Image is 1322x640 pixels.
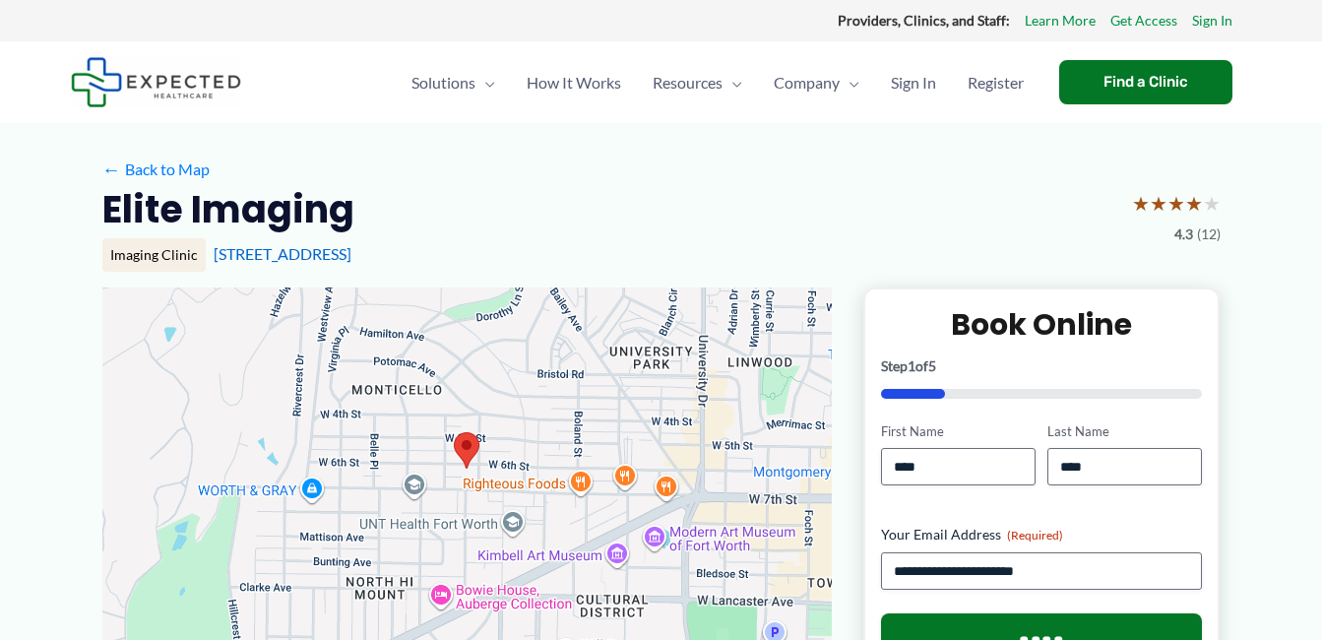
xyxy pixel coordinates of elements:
span: Company [774,48,840,117]
span: ★ [1185,185,1203,222]
p: Step of [881,359,1203,373]
span: Menu Toggle [475,48,495,117]
a: SolutionsMenu Toggle [396,48,511,117]
h2: Book Online [881,305,1203,344]
a: Sign In [875,48,952,117]
a: Learn More [1025,8,1096,33]
strong: Providers, Clinics, and Staff: [838,12,1010,29]
span: Menu Toggle [840,48,859,117]
span: ★ [1132,185,1150,222]
a: [STREET_ADDRESS] [214,244,351,263]
label: First Name [881,422,1036,441]
span: ← [102,160,121,178]
a: ResourcesMenu Toggle [637,48,758,117]
span: Sign In [891,48,936,117]
span: (Required) [1007,528,1063,543]
a: Sign In [1192,8,1232,33]
span: 1 [908,357,915,374]
a: Get Access [1110,8,1177,33]
span: How It Works [527,48,621,117]
span: 4.3 [1174,222,1193,247]
div: Imaging Clinic [102,238,206,272]
span: ★ [1167,185,1185,222]
span: (12) [1197,222,1221,247]
a: Register [952,48,1039,117]
a: Find a Clinic [1059,60,1232,104]
a: ←Back to Map [102,155,210,184]
a: How It Works [511,48,637,117]
span: Register [968,48,1024,117]
a: CompanyMenu Toggle [758,48,875,117]
img: Expected Healthcare Logo - side, dark font, small [71,57,241,107]
label: Last Name [1047,422,1202,441]
span: Solutions [411,48,475,117]
h2: Elite Imaging [102,185,354,233]
span: ★ [1203,185,1221,222]
span: Menu Toggle [723,48,742,117]
label: Your Email Address [881,525,1203,544]
span: Resources [653,48,723,117]
nav: Primary Site Navigation [396,48,1039,117]
span: 5 [928,357,936,374]
span: ★ [1150,185,1167,222]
